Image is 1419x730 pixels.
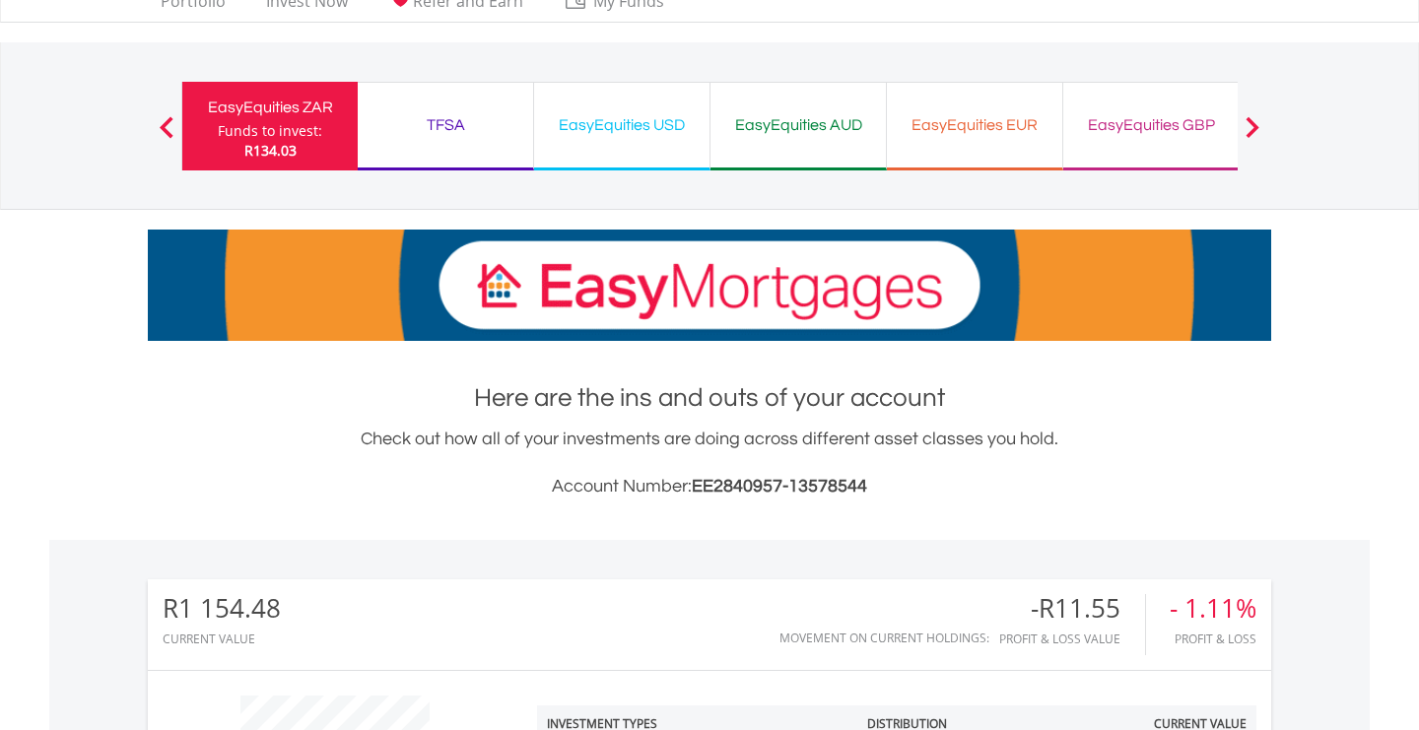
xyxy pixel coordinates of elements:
[148,230,1271,341] img: EasyMortage Promotion Banner
[194,94,346,121] div: EasyEquities ZAR
[899,111,1050,139] div: EasyEquities EUR
[147,126,186,146] button: Previous
[163,594,281,623] div: R1 154.48
[370,111,521,139] div: TFSA
[218,121,322,141] div: Funds to invest:
[244,141,297,160] span: R134.03
[1075,111,1227,139] div: EasyEquities GBP
[1170,632,1256,645] div: Profit & Loss
[148,380,1271,416] h1: Here are the ins and outs of your account
[163,632,281,645] div: CURRENT VALUE
[1170,594,1256,623] div: - 1.11%
[999,632,1145,645] div: Profit & Loss Value
[692,477,867,496] span: EE2840957-13578544
[148,426,1271,500] div: Check out how all of your investments are doing across different asset classes you hold.
[1233,126,1272,146] button: Next
[779,631,989,644] div: Movement on Current Holdings:
[546,111,698,139] div: EasyEquities USD
[148,473,1271,500] h3: Account Number:
[999,594,1145,623] div: -R11.55
[722,111,874,139] div: EasyEquities AUD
